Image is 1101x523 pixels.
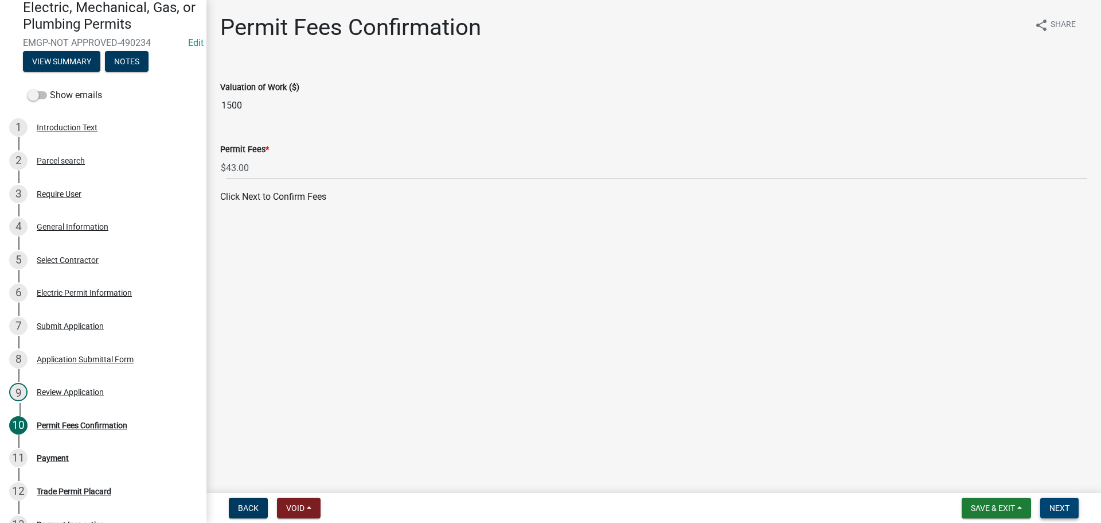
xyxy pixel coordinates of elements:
[220,84,299,92] label: Valuation of Work ($)
[105,57,149,67] wm-modal-confirm: Notes
[23,37,183,48] span: EMGP-NOT APPROVED-490234
[220,14,481,41] h1: Permit Fees Confirmation
[37,454,69,462] div: Payment
[9,383,28,401] div: 9
[37,322,104,330] div: Submit Application
[23,51,100,72] button: View Summary
[37,289,132,297] div: Electric Permit Information
[37,388,104,396] div: Review Application
[9,482,28,501] div: 12
[277,498,321,518] button: Void
[229,498,268,518] button: Back
[238,503,259,513] span: Back
[188,37,204,48] a: Edit
[37,487,111,495] div: Trade Permit Placard
[37,157,85,165] div: Parcel search
[37,256,99,264] div: Select Contractor
[220,190,1087,204] p: Click Next to Confirm Fees
[37,223,108,231] div: General Information
[971,503,1015,513] span: Save & Exit
[37,123,97,131] div: Introduction Text
[9,284,28,302] div: 6
[9,449,28,467] div: 11
[9,152,28,170] div: 2
[9,416,28,435] div: 10
[220,156,227,180] span: $
[188,37,204,48] wm-modal-confirm: Edit Application Number
[1040,498,1079,518] button: Next
[286,503,304,513] span: Void
[9,251,28,269] div: 5
[9,350,28,369] div: 8
[1034,18,1048,32] i: share
[28,88,102,102] label: Show emails
[37,421,127,429] div: Permit Fees Confirmation
[105,51,149,72] button: Notes
[23,57,100,67] wm-modal-confirm: Summary
[9,185,28,203] div: 3
[1049,503,1069,513] span: Next
[37,355,134,363] div: Application Submittal Form
[37,190,81,198] div: Require User
[220,146,269,154] label: Permit Fees
[1051,18,1076,32] span: Share
[9,317,28,335] div: 7
[1025,14,1085,36] button: shareShare
[9,218,28,236] div: 4
[962,498,1031,518] button: Save & Exit
[9,118,28,137] div: 1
